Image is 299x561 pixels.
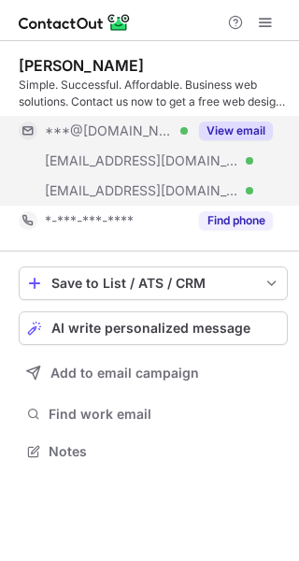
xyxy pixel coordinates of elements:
button: save-profile-one-click [19,266,288,300]
span: Notes [49,443,280,460]
span: ***@[DOMAIN_NAME] [45,122,174,139]
span: Find work email [49,406,280,423]
span: AI write personalized message [51,321,250,336]
span: [EMAIL_ADDRESS][DOMAIN_NAME] [45,152,239,169]
div: [PERSON_NAME] [19,56,144,75]
span: [EMAIL_ADDRESS][DOMAIN_NAME] [45,182,239,199]
button: AI write personalized message [19,311,288,345]
div: Save to List / ATS / CRM [51,276,255,291]
button: Find work email [19,401,288,427]
span: Add to email campaign [50,366,199,381]
div: Simple. Successful. Affordable. Business web solutions. Contact us now to get a free web design f... [19,77,288,110]
button: Reveal Button [199,122,273,140]
button: Reveal Button [199,211,273,230]
img: ContactOut v5.3.10 [19,11,131,34]
button: Add to email campaign [19,356,288,390]
button: Notes [19,439,288,465]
